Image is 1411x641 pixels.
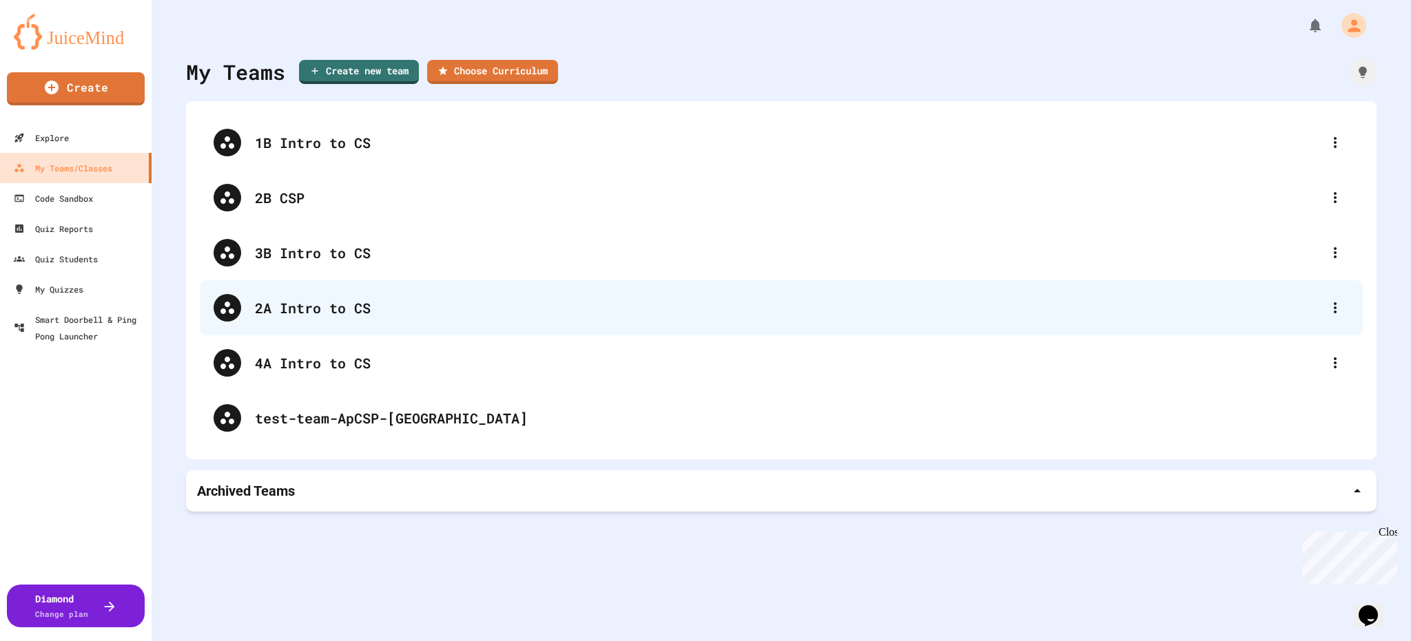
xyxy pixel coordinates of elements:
div: test-team-ApCSP-[GEOGRAPHIC_DATA] [200,390,1363,445]
div: Smart Doorbell & Ping Pong Launcher [14,311,146,344]
a: Create new team [299,60,419,84]
div: My Teams/Classes [14,160,112,176]
button: DiamondChange plan [7,585,145,627]
div: Chat with us now!Close [6,6,95,87]
div: 3B Intro to CS [255,242,1321,263]
div: 2B CSP [200,170,1363,225]
div: My Teams [186,56,285,87]
div: My Quizzes [14,281,83,297]
iframe: chat widget [1297,526,1397,585]
a: Choose Curriculum [427,60,558,84]
div: My Notifications [1281,14,1327,37]
div: 2A Intro to CS [255,297,1321,318]
iframe: chat widget [1353,586,1397,627]
div: 2B CSP [255,187,1321,208]
span: Change plan [35,609,88,619]
a: Create [7,72,145,105]
div: Explore [14,129,69,146]
div: 2A Intro to CS [200,280,1363,335]
div: How it works [1349,59,1377,86]
div: 4A Intro to CS [255,353,1321,373]
div: Diamond [35,591,88,620]
div: 1B Intro to CS [200,115,1363,170]
div: Quiz Students [14,251,98,267]
div: test-team-ApCSP-[GEOGRAPHIC_DATA] [255,408,1349,428]
div: 3B Intro to CS [200,225,1363,280]
div: 1B Intro to CS [255,132,1321,153]
div: My Account [1327,10,1370,41]
img: logo-orange.svg [14,14,138,50]
p: Archived Teams [197,481,295,501]
div: Quiz Reports [14,220,93,237]
div: 4A Intro to CS [200,335,1363,390]
div: Code Sandbox [14,190,93,207]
